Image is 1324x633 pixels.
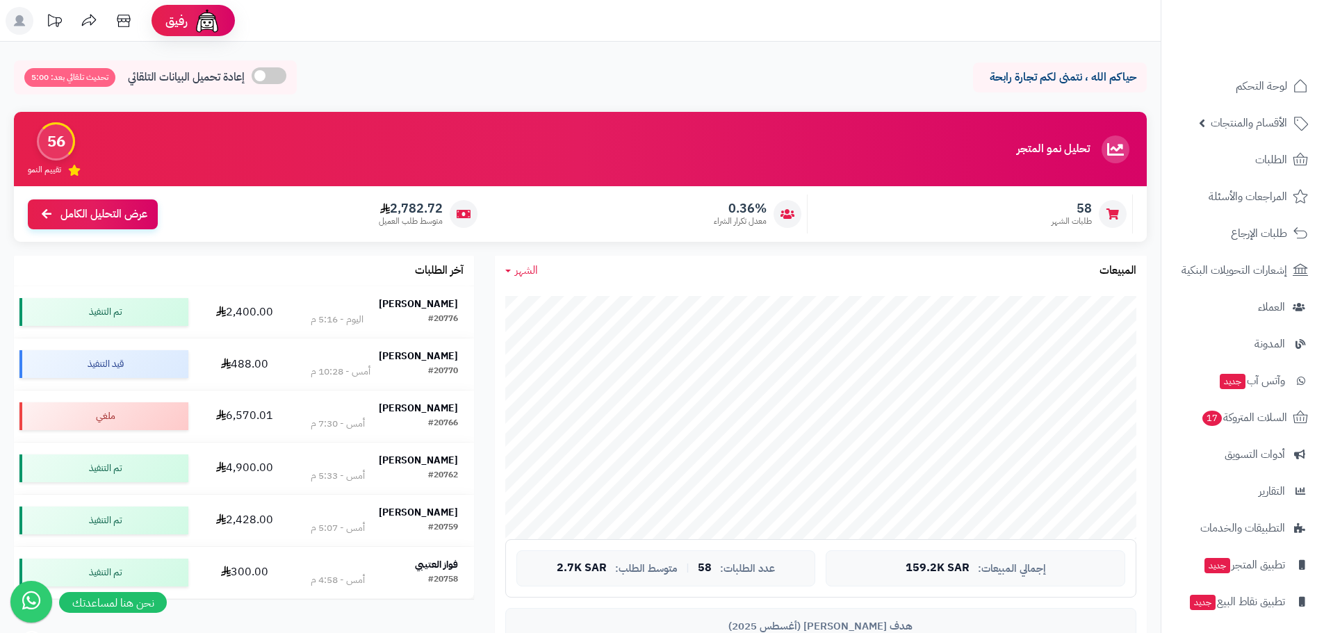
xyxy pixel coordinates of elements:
[515,262,538,279] span: الشهر
[128,69,245,85] span: إعادة تحميل البيانات التلقائي
[698,562,712,575] span: 58
[1170,180,1316,213] a: المراجعات والأسئلة
[1211,113,1287,133] span: الأقسام والمنتجات
[983,69,1136,85] p: حياكم الله ، نتمنى لكم تجارة رابحة
[720,563,775,575] span: عدد الطلبات:
[1170,438,1316,471] a: أدوات التسويق
[379,453,458,468] strong: [PERSON_NAME]
[1170,585,1316,618] a: تطبيق نقاط البيعجديد
[428,521,458,535] div: #20759
[379,349,458,363] strong: [PERSON_NAME]
[1236,76,1287,96] span: لوحة التحكم
[1231,224,1287,243] span: طلبات الإرجاع
[1220,374,1245,389] span: جديد
[1170,217,1316,250] a: طلبات الإرجاع
[1201,408,1287,427] span: السلات المتروكة
[19,298,188,326] div: تم التنفيذ
[19,454,188,482] div: تم التنفيذ
[28,164,61,176] span: تقييم النمو
[1170,327,1316,361] a: المدونة
[1170,254,1316,287] a: إشعارات التحويلات البنكية
[505,263,538,279] a: الشهر
[1017,143,1090,156] h3: تحليل نمو المتجر
[19,559,188,586] div: تم التنفيذ
[19,507,188,534] div: تم التنفيذ
[311,313,363,327] div: اليوم - 5:16 م
[1170,511,1316,545] a: التطبيقات والخدمات
[1200,518,1285,538] span: التطبيقات والخدمات
[714,201,767,216] span: 0.36%
[193,7,221,35] img: ai-face.png
[1170,143,1316,176] a: الطلبات
[379,215,443,227] span: متوسط طلب العميل
[1190,595,1216,610] span: جديد
[379,297,458,311] strong: [PERSON_NAME]
[428,573,458,587] div: #20758
[1170,290,1316,324] a: العملاء
[311,417,365,431] div: أمس - 7:30 م
[1170,69,1316,103] a: لوحة التحكم
[194,338,294,390] td: 488.00
[311,365,370,379] div: أمس - 10:28 م
[1255,150,1287,170] span: الطلبات
[1100,265,1136,277] h3: المبيعات
[1170,548,1316,582] a: تطبيق المتجرجديد
[379,201,443,216] span: 2,782.72
[1258,297,1285,317] span: العملاء
[1170,401,1316,434] a: السلات المتروكة17
[311,521,365,535] div: أمس - 5:07 م
[1182,261,1287,280] span: إشعارات التحويلات البنكية
[415,265,464,277] h3: آخر الطلبات
[1218,371,1285,391] span: وآتس آب
[415,557,458,572] strong: فواز العتيبي
[19,350,188,378] div: قيد التنفيذ
[311,573,365,587] div: أمس - 4:58 م
[24,68,115,87] span: تحديث تلقائي بعد: 5:00
[194,495,294,546] td: 2,428.00
[1229,39,1311,68] img: logo-2.png
[686,563,689,573] span: |
[1203,555,1285,575] span: تطبيق المتجر
[1225,445,1285,464] span: أدوات التسويق
[714,215,767,227] span: معدل تكرار الشراء
[1052,201,1092,216] span: 58
[194,547,294,598] td: 300.00
[1052,215,1092,227] span: طلبات الشهر
[615,563,678,575] span: متوسط الطلب:
[1188,592,1285,611] span: تطبيق نقاط البيع
[428,365,458,379] div: #20770
[428,417,458,431] div: #20766
[311,469,365,483] div: أمس - 5:33 م
[28,199,158,229] a: عرض التحليل الكامل
[906,562,970,575] span: 159.2K SAR
[1204,558,1230,573] span: جديد
[194,391,294,442] td: 6,570.01
[978,563,1046,575] span: إجمالي المبيعات:
[1209,187,1287,206] span: المراجعات والأسئلة
[428,313,458,327] div: #20776
[428,469,458,483] div: #20762
[1259,482,1285,501] span: التقارير
[379,401,458,416] strong: [PERSON_NAME]
[1170,364,1316,397] a: وآتس آبجديد
[19,402,188,430] div: ملغي
[1170,475,1316,508] a: التقارير
[60,206,147,222] span: عرض التحليل الكامل
[1254,334,1285,354] span: المدونة
[379,505,458,520] strong: [PERSON_NAME]
[194,286,294,338] td: 2,400.00
[37,7,72,38] a: تحديثات المنصة
[165,13,188,29] span: رفيق
[194,443,294,494] td: 4,900.00
[1202,411,1222,426] span: 17
[557,562,607,575] span: 2.7K SAR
